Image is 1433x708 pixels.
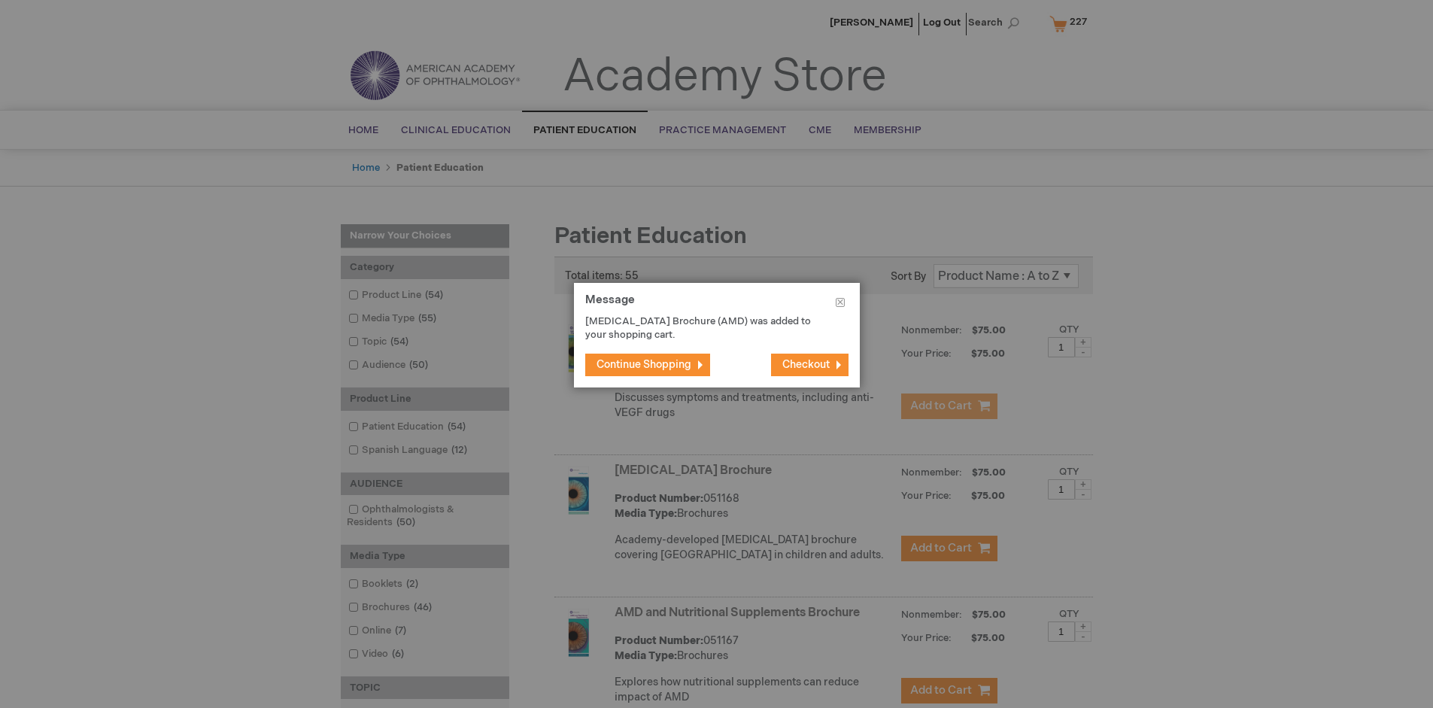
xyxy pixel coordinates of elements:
button: Continue Shopping [585,354,710,376]
p: [MEDICAL_DATA] Brochure (AMD) was added to your shopping cart. [585,314,826,342]
h1: Message [585,294,849,314]
span: Checkout [782,358,830,371]
span: Continue Shopping [597,358,691,371]
button: Checkout [771,354,849,376]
